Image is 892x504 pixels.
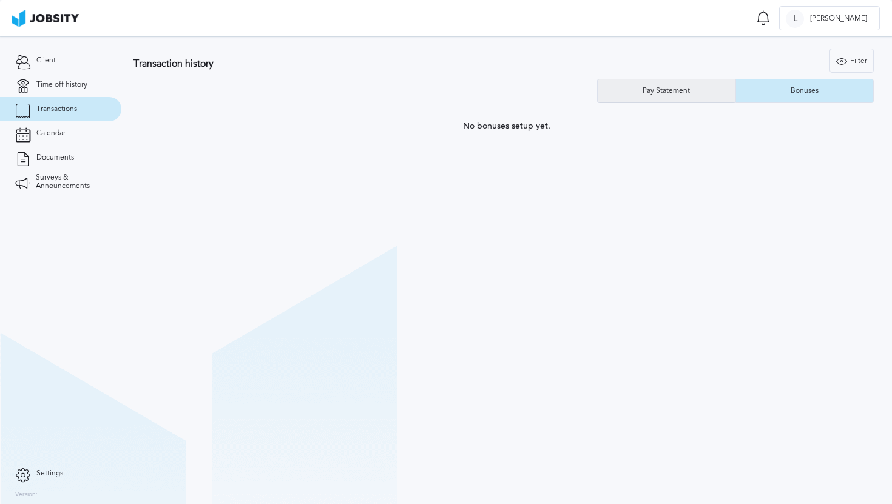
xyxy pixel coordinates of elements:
div: Pay Statement [637,87,696,95]
span: Calendar [36,129,66,138]
label: Version: [15,491,38,499]
span: Surveys & Announcements [36,173,106,190]
span: [PERSON_NAME] [804,15,873,23]
button: L[PERSON_NAME] [779,6,880,30]
span: Transactions [36,105,77,113]
img: ab4bad089aa723f57921c736e9817d99.png [12,10,79,27]
button: Pay Statement [597,79,735,103]
span: Settings [36,469,63,478]
span: Client [36,56,56,65]
div: L [786,10,804,28]
span: Time off history [36,81,87,89]
div: Bonuses [785,87,825,95]
div: Filter [830,49,873,73]
span: Documents [36,153,74,162]
button: Filter [829,49,874,73]
h3: Transaction history [133,58,538,69]
span: No bonuses setup yet. [463,121,550,131]
button: Bonuses [735,79,874,103]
